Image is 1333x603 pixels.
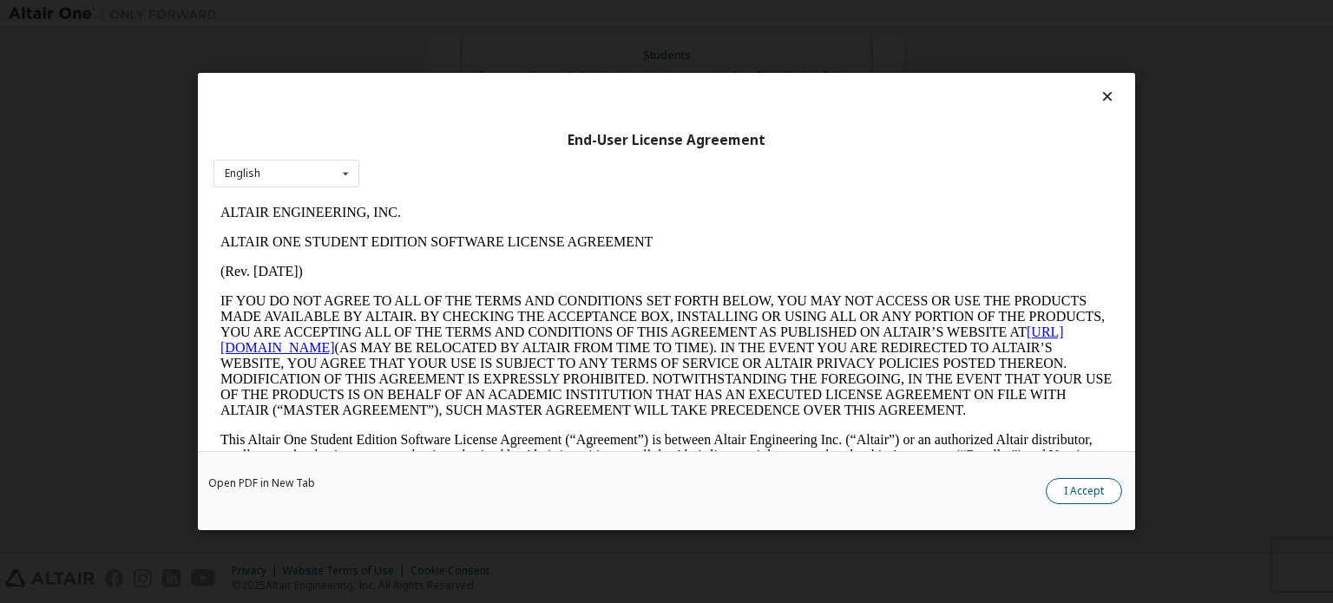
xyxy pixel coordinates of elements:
[7,66,899,82] p: (Rev. [DATE])
[7,36,899,52] p: ALTAIR ONE STUDENT EDITION SOFTWARE LICENSE AGREEMENT
[7,127,850,157] a: [URL][DOMAIN_NAME]
[225,168,260,179] div: English
[7,234,899,297] p: This Altair One Student Edition Software License Agreement (“Agreement”) is between Altair Engine...
[213,132,1120,149] div: End-User License Agreement
[7,7,899,23] p: ALTAIR ENGINEERING, INC.
[208,478,315,488] a: Open PDF in New Tab
[7,95,899,220] p: IF YOU DO NOT AGREE TO ALL OF THE TERMS AND CONDITIONS SET FORTH BELOW, YOU MAY NOT ACCESS OR USE...
[1046,478,1122,504] button: I Accept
